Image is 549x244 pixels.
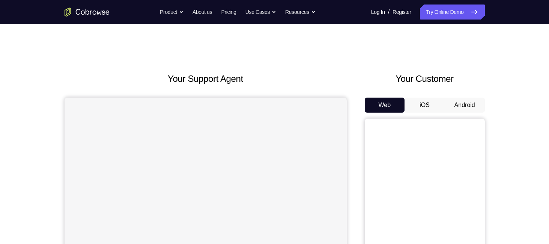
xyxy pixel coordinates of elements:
a: Register [393,5,411,20]
a: Pricing [221,5,236,20]
button: Web [365,98,405,113]
h2: Your Support Agent [65,72,347,86]
a: Log In [371,5,385,20]
button: Resources [285,5,316,20]
a: Try Online Demo [420,5,484,20]
button: iOS [405,98,445,113]
button: Android [445,98,485,113]
button: Use Cases [245,5,276,20]
a: Go to the home page [65,8,110,17]
button: Product [160,5,184,20]
span: / [388,8,390,17]
h2: Your Customer [365,72,485,86]
a: About us [193,5,212,20]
